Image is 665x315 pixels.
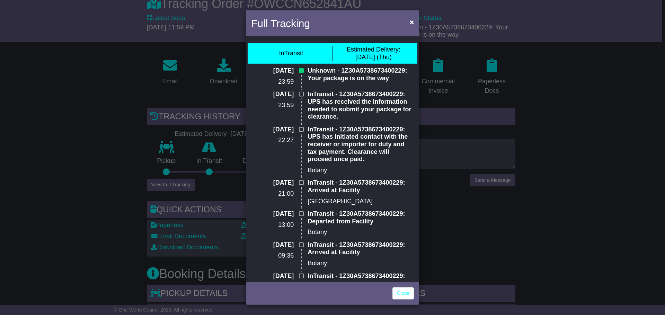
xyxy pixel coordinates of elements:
[308,91,414,120] p: InTransit - 1Z30A5738673400229: UPS has received the information needed to submit your package fo...
[251,252,294,260] p: 09:36
[251,67,294,75] p: [DATE]
[308,179,414,194] p: InTransit - 1Z30A5738673400229: Arrived at Facility
[251,179,294,187] p: [DATE]
[251,272,294,280] p: [DATE]
[251,190,294,198] p: 21:00
[347,46,400,53] span: Estimated Delivery:
[308,67,414,82] p: Unknown - 1Z30A5738673400229: Your package is on the way
[392,287,414,299] a: Close
[251,126,294,133] p: [DATE]
[308,210,414,225] p: InTransit - 1Z30A5738673400229: Departed from Facility
[251,241,294,249] p: [DATE]
[279,50,303,57] div: InTransit
[308,167,414,174] p: Botany
[308,241,414,256] p: InTransit - 1Z30A5738673400229: Arrived at Facility
[251,137,294,144] p: 22:27
[251,102,294,109] p: 23:59
[251,91,294,98] p: [DATE]
[308,272,414,287] p: InTransit - 1Z30A5738673400229: Departed from Facility
[308,260,414,267] p: Botany
[308,198,414,205] p: [GEOGRAPHIC_DATA]
[251,78,294,86] p: 23:59
[347,46,400,61] div: [DATE] (Thu)
[308,126,414,163] p: InTransit - 1Z30A5738673400229: UPS has initiated contact with the receiver or importer for duty ...
[251,16,310,31] h4: Full Tracking
[251,210,294,218] p: [DATE]
[406,15,417,29] button: Close
[410,18,414,26] span: ×
[251,221,294,229] p: 13:00
[308,229,414,236] p: Botany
